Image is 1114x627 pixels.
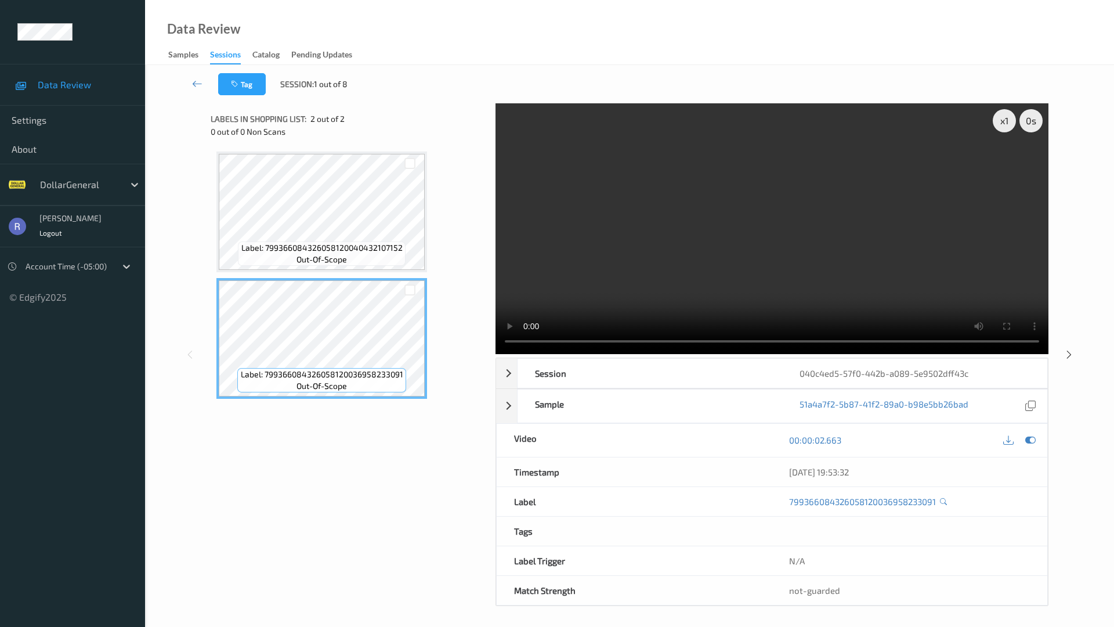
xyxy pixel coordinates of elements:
span: out-of-scope [296,254,347,265]
div: Video [497,424,772,457]
div: not-guarded [789,585,1030,596]
div: Label [497,487,772,516]
span: Label: 799366084326058120040432107152 [241,242,403,254]
div: Sample [518,390,783,423]
div: [DATE] 19:53:32 [789,466,1030,478]
div: Data Review [167,23,240,35]
div: Timestamp [497,457,772,487]
span: out-of-scope [296,380,347,392]
div: Label Trigger [497,546,772,575]
a: 799366084326058120036958233091 [789,496,936,507]
span: 1 out of 8 [314,78,348,90]
div: 040c4ed5-57f0-442b-a089-5e9502dff43c [782,359,1047,388]
button: Tag [218,73,266,95]
span: Label: 799366084326058120036958233091 [241,369,403,380]
a: Samples [168,47,210,63]
a: Sessions [210,47,252,64]
div: 0 out of 0 Non Scans [211,126,487,138]
div: Session [518,359,783,388]
div: Samples [168,49,198,63]
a: 00:00:02.663 [789,434,841,446]
a: 51a4a7f2-5b87-41f2-89a0-b98e5bb26bad [800,398,968,414]
div: Tags [497,517,772,546]
div: x 1 [993,109,1016,132]
div: Match Strength [497,576,772,605]
a: Catalog [252,47,291,63]
span: Session: [280,78,314,90]
a: Pending Updates [291,47,364,63]
span: Labels in shopping list: [211,113,306,125]
div: Pending Updates [291,49,352,63]
div: 0 s [1019,109,1043,132]
div: Catalog [252,49,280,63]
div: Sessions [210,49,241,64]
div: Session040c4ed5-57f0-442b-a089-5e9502dff43c [496,358,1048,388]
span: 2 out of 2 [310,113,345,125]
div: N/A [772,546,1047,575]
div: Sample51a4a7f2-5b87-41f2-89a0-b98e5bb26bad [496,389,1048,423]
